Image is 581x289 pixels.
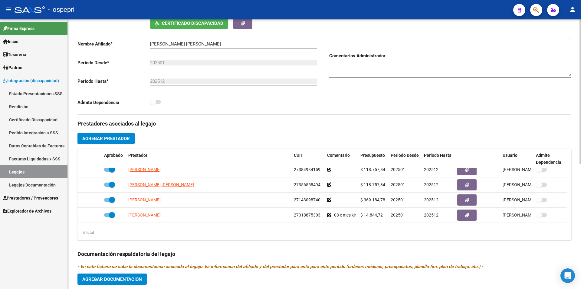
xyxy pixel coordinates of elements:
div: Open Intercom Messenger [560,268,575,283]
span: $ 369.184,78 [360,197,385,202]
h3: Documentación respaldatoria del legajo [77,250,571,258]
mat-icon: person [569,6,576,13]
span: $ 118.757,84 [360,167,385,172]
span: Comentario [327,153,350,158]
span: 202512 [424,182,438,187]
span: 27384934159 [294,167,320,172]
span: [PERSON_NAME] [DATE] [503,167,550,172]
span: Presupuesto [360,153,385,158]
span: 27143098740 [294,197,320,202]
p: Admite Dependencia [77,99,150,106]
span: Explorador de Archivos [3,208,51,214]
span: Admite Dependencia [536,153,561,165]
datatable-header-cell: Comentario [325,149,358,169]
datatable-header-cell: Aprobado [102,149,126,169]
span: 202501 [391,167,405,172]
span: 08 x mes kinesiologia [334,213,374,217]
button: Agregar Documentacion [77,274,147,285]
span: $ 14.844,72 [360,213,383,217]
span: 202501 [391,213,405,217]
button: Agregar Prestador [77,133,135,144]
span: 202512 [424,197,438,202]
span: [PERSON_NAME] [DATE] [503,197,550,202]
span: Padrón [3,64,22,71]
span: Aprobado [104,153,123,158]
span: 202512 [424,167,438,172]
span: 27318875303 [294,213,320,217]
span: Tesorería [3,51,26,58]
span: Agregar Documentacion [82,277,142,282]
span: [PERSON_NAME] [128,213,161,217]
p: Periodo Hasta [77,78,150,85]
span: 202501 [391,197,405,202]
span: Usuario [503,153,517,158]
span: Periodo Desde [391,153,419,158]
p: Periodo Desde [77,59,150,66]
span: 27356558494 [294,182,320,187]
button: Certificado Discapacidad [150,18,228,29]
datatable-header-cell: Periodo Hasta [422,149,455,169]
datatable-header-cell: Admite Dependencia [533,149,567,169]
div: 6 total [77,229,94,236]
p: Nombre Afiliado [77,41,150,47]
span: [PERSON_NAME] [DATE] [503,213,550,217]
mat-icon: menu [5,6,12,13]
datatable-header-cell: Prestador [126,149,291,169]
span: [PERSON_NAME] [DATE] [503,182,550,187]
span: [PERSON_NAME] [PERSON_NAME] [128,182,194,187]
span: Agregar Prestador [82,136,130,141]
span: Prestador [128,153,147,158]
i: - En este fichero se sube la documentación asociada al legajo. Es información del afiliado y del ... [77,264,483,269]
datatable-header-cell: CUIT [291,149,325,169]
span: [PERSON_NAME] [128,167,161,172]
span: - ospepri [48,3,74,16]
datatable-header-cell: Periodo Desde [388,149,422,169]
span: 202512 [424,213,438,217]
span: Inicio [3,38,18,45]
h3: Prestadores asociados al legajo [77,119,571,128]
span: Periodo Hasta [424,153,451,158]
span: Certificado Discapacidad [162,21,223,26]
span: Integración (discapacidad) [3,77,59,84]
span: [PERSON_NAME] [128,197,161,202]
span: 202501 [391,182,405,187]
span: Firma Express [3,25,34,32]
datatable-header-cell: Usuario [500,149,533,169]
datatable-header-cell: Presupuesto [358,149,388,169]
span: CUIT [294,153,303,158]
h3: Comentarios Administrador [329,52,571,59]
span: $ 118.757,84 [360,182,385,187]
span: Prestadores / Proveedores [3,195,58,201]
